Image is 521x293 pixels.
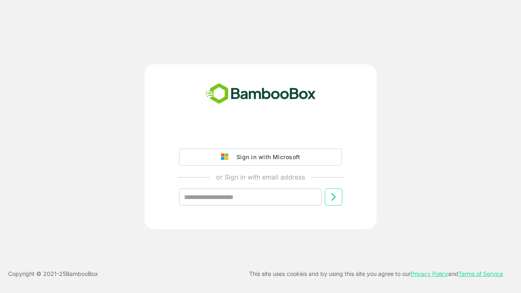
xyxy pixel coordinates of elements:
a: Terms of Service [458,270,503,277]
iframe: Sign in with Google Button [175,126,346,144]
a: Privacy Policy [411,270,448,277]
img: google [221,153,232,161]
p: or Sign in with email address [216,172,305,182]
p: This site uses cookies and by using this site you agree to our and [249,269,503,279]
p: Copyright © 2021- 25 BambooBox [8,269,98,279]
div: Sign in with Microsoft [232,152,300,162]
button: Sign in with Microsoft [179,149,342,166]
img: bamboobox [201,81,320,107]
